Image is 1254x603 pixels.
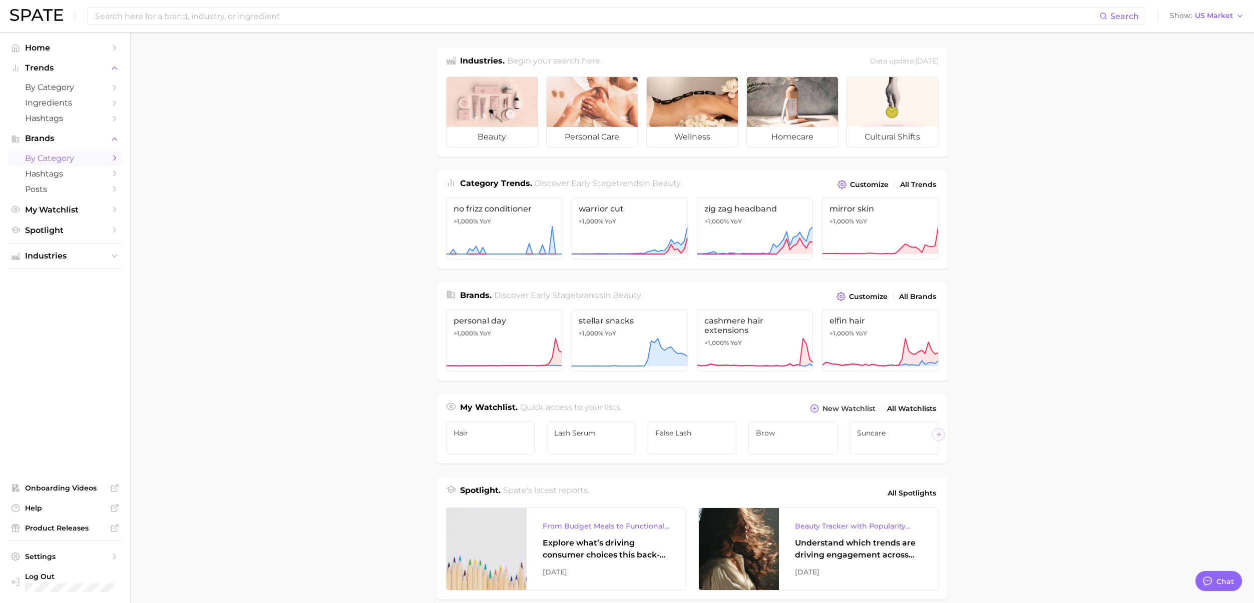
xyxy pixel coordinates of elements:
span: stellar snacks [579,316,680,325]
span: beauty [613,290,641,300]
span: elfin hair [829,316,931,325]
span: Spotlight [25,225,105,235]
h1: Spotlight. [460,484,501,501]
span: New Watchlist [822,404,876,413]
span: Hashtags [25,169,105,178]
a: Lash Serum [547,421,636,454]
div: Explore what’s driving consumer choices this back-to-school season From budget-friendly meals to ... [543,537,670,561]
a: Hashtags [8,166,122,181]
a: Onboarding Videos [8,480,122,495]
span: YoY [605,217,616,225]
a: False Lash [648,421,737,454]
button: Industries [8,248,122,263]
span: by Category [25,82,105,92]
button: Customize [834,289,890,303]
a: My Watchlist [8,202,122,217]
span: YoY [730,217,742,225]
span: by Category [25,153,105,163]
span: cashmere hair extensions [704,316,806,335]
span: Help [25,503,105,512]
a: personal care [546,76,638,147]
a: warrior cut>1,000% YoY [571,197,688,259]
a: mirror skin>1,000% YoY [822,197,939,259]
span: False Lash [655,429,729,437]
a: Log out. Currently logged in with e-mail mzreik@lashcoholding.com. [8,569,122,595]
a: cashmere hair extensions>1,000% YoY [697,309,813,371]
span: >1,000% [579,217,603,225]
div: [DATE] [543,566,670,578]
span: Brow [756,429,830,437]
span: Customize [850,180,889,189]
span: >1,000% [454,329,478,337]
span: YoY [730,339,742,347]
span: YoY [856,329,867,337]
span: >1,000% [579,329,603,337]
span: Brands [25,134,105,143]
span: beauty [652,178,680,188]
div: Beauty Tracker with Popularity Index [795,520,922,532]
span: Trends [25,63,105,72]
span: cultural shifts [847,127,938,147]
span: personal care [547,127,638,147]
a: All Spotlights [885,484,939,501]
a: wellness [646,76,738,147]
span: warrior cut [579,204,680,213]
h1: Industries. [460,55,505,68]
a: by Category [8,150,122,166]
span: All Brands [899,292,936,301]
button: New Watchlist [807,401,878,415]
span: Industries [25,251,105,260]
span: Settings [25,552,105,561]
div: Understand which trends are driving engagement across platforms in the skin, hair, makeup, and fr... [795,537,922,561]
button: Trends [8,60,122,75]
a: Hashtags [8,110,122,126]
a: by Category [8,79,122,95]
a: no frizz conditioner>1,000% YoY [446,197,563,259]
span: YoY [605,329,616,337]
a: personal day>1,000% YoY [446,309,563,371]
span: All Trends [900,180,936,189]
div: [DATE] [795,566,922,578]
span: Log Out [25,572,123,581]
span: Brands . [460,290,492,300]
h2: Spate's latest reports. [503,484,589,501]
span: wellness [647,127,738,147]
a: From Budget Meals to Functional Snacks: Food & Beverage Trends Shaping Consumer Behavior This Sch... [446,507,686,590]
span: >1,000% [829,217,854,225]
span: My Watchlist [25,205,105,214]
span: Product Releases [25,523,105,532]
span: Search [1110,11,1139,21]
h1: My Watchlist. [460,401,518,415]
span: no frizz conditioner [454,204,555,213]
span: Posts [25,184,105,194]
span: Onboarding Videos [25,483,105,492]
a: All Watchlists [885,402,939,415]
span: Hair [454,429,528,437]
span: >1,000% [829,329,854,337]
a: cultural shifts [847,76,939,147]
a: Settings [8,549,122,564]
div: From Budget Meals to Functional Snacks: Food & Beverage Trends Shaping Consumer Behavior This Sch... [543,520,670,532]
span: Ingredients [25,98,105,107]
img: SPATE [10,9,63,21]
button: ShowUS Market [1167,9,1246,22]
span: Discover Early Stage brands in . [494,290,642,300]
span: mirror skin [829,204,931,213]
span: personal day [454,316,555,325]
a: Home [8,40,122,55]
span: All Watchlists [887,404,936,413]
span: >1,000% [454,217,478,225]
span: US Market [1195,13,1233,18]
a: stellar snacks>1,000% YoY [571,309,688,371]
a: Beauty Tracker with Popularity IndexUnderstand which trends are driving engagement across platfor... [698,507,939,590]
a: Brow [748,421,838,454]
h2: Quick access to your lists. [520,401,622,415]
a: zig zag headband>1,000% YoY [697,197,813,259]
h2: Begin your search here. [507,55,602,68]
span: Lash Serum [554,429,628,437]
a: All Trends [898,178,939,191]
span: YoY [480,217,491,225]
a: homecare [746,76,839,147]
span: All Spotlights [888,487,936,499]
span: homecare [747,127,838,147]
